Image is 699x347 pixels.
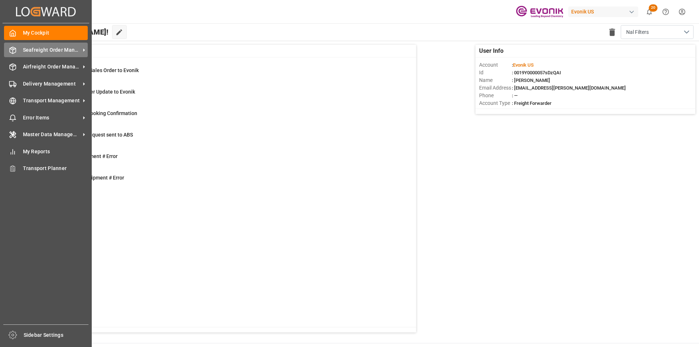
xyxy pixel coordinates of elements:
[24,331,89,339] span: Sidebar Settings
[23,63,80,71] span: Airfreight Order Management
[626,28,649,36] span: Nal Filters
[479,69,512,76] span: Id
[23,131,80,138] span: Master Data Management
[512,70,561,75] span: : 0019Y0000057sDzQAI
[56,89,135,95] span: Error Sales Order Update to Evonik
[23,114,80,122] span: Error Items
[23,148,88,155] span: My Reports
[479,47,503,55] span: User Info
[23,29,88,37] span: My Cockpit
[23,165,88,172] span: Transport Planner
[4,161,88,176] a: Transport Planner
[512,100,552,106] span: : Freight Forwarder
[37,153,407,168] a: 2Main-Leg Shipment # ErrorShipment
[37,67,407,82] a: 0Error on Initial Sales Order to EvonikShipment
[23,80,80,88] span: Delivery Management
[37,131,407,146] a: 1Pending Bkg Request sent to ABSShipment
[23,97,80,105] span: Transport Management
[513,62,534,68] span: Evonik US
[516,5,563,18] img: Evonik-brand-mark-Deep-Purple-RGB.jpeg_1700498283.jpeg
[512,78,550,83] span: : [PERSON_NAME]
[479,99,512,107] span: Account Type
[479,76,512,84] span: Name
[479,84,512,92] span: Email Address
[4,144,88,158] a: My Reports
[4,26,88,40] a: My Cockpit
[621,25,694,39] button: open menu
[56,110,137,116] span: ABS: Missing Booking Confirmation
[512,93,518,98] span: : —
[56,67,139,73] span: Error on Initial Sales Order to Evonik
[37,88,407,103] a: 0Error Sales Order Update to EvonikShipment
[512,85,626,91] span: : [EMAIL_ADDRESS][PERSON_NAME][DOMAIN_NAME]
[479,92,512,99] span: Phone
[37,174,407,189] a: 9TU : Pre-Leg Shipment # ErrorTransport Unit
[23,46,80,54] span: Seafreight Order Management
[479,61,512,69] span: Account
[30,25,108,39] span: Hello [PERSON_NAME]!
[512,62,534,68] span: :
[37,110,407,125] a: 37ABS: Missing Booking ConfirmationShipment
[56,132,133,138] span: Pending Bkg Request sent to ABS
